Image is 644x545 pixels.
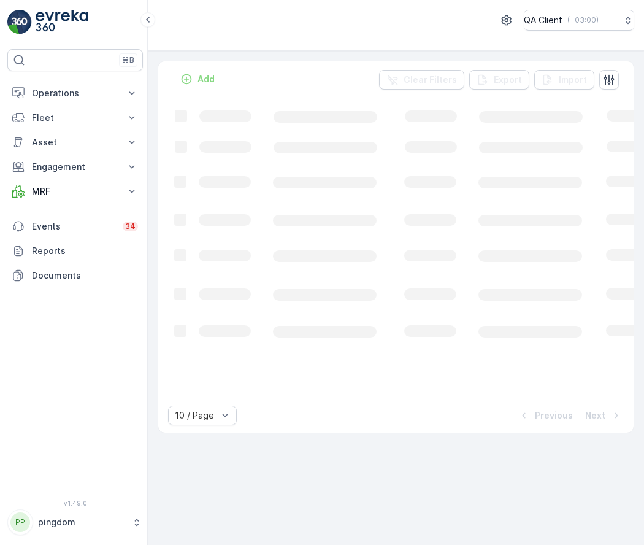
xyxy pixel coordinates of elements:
p: Add [197,73,215,85]
p: Next [585,409,605,422]
button: Fleet [7,106,143,130]
a: Events34 [7,214,143,239]
button: Asset [7,130,143,155]
p: Export [494,74,522,86]
p: ( +03:00 ) [567,15,599,25]
button: MRF [7,179,143,204]
button: Export [469,70,529,90]
p: Asset [32,136,118,149]
button: QA Client(+03:00) [524,10,634,31]
button: Import [534,70,594,90]
p: Previous [535,409,573,422]
p: Events [32,220,115,233]
button: PPpingdom [7,509,143,535]
p: Import [559,74,587,86]
div: PP [10,512,30,532]
p: Engagement [32,161,118,173]
button: Operations [7,81,143,106]
p: Reports [32,245,138,257]
p: Operations [32,87,118,99]
button: Clear Filters [379,70,464,90]
a: Documents [7,263,143,288]
img: logo [7,10,32,34]
button: Add [175,72,220,87]
p: ⌘B [122,55,134,65]
img: logo_light-DOdMpM7g.png [36,10,88,34]
p: Documents [32,269,138,282]
p: pingdom [38,516,126,528]
button: Engagement [7,155,143,179]
p: MRF [32,185,118,198]
button: Next [584,408,624,423]
p: Fleet [32,112,118,124]
button: Previous [516,408,574,423]
p: 34 [125,222,136,231]
p: QA Client [524,14,562,26]
span: v 1.49.0 [7,500,143,507]
a: Reports [7,239,143,263]
p: Clear Filters [404,74,457,86]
